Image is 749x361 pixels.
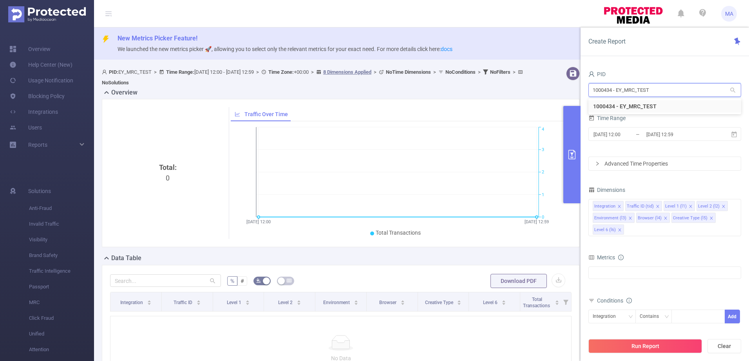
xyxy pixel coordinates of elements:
li: Integration [593,201,624,211]
h2: Overview [111,88,137,97]
i: icon: info-circle [618,255,624,260]
i: icon: caret-up [196,299,201,301]
tspan: 1 [542,192,544,197]
i: icon: line-chart [235,111,240,117]
span: Traffic Over Time [244,111,288,117]
span: Reports [28,142,47,148]
span: > [431,69,438,75]
div: Sort [245,299,250,304]
span: Level 1 [227,300,242,305]
i: icon: user [588,71,595,77]
u: 8 Dimensions Applied [323,69,371,75]
span: > [152,69,159,75]
a: Help Center (New) [9,57,72,73]
b: No Time Dimensions [386,69,431,75]
span: Time Range [588,115,626,121]
a: Overview [9,41,51,57]
div: Sort [297,299,301,304]
tspan: 4 [542,127,544,132]
i: icon: caret-down [147,302,151,304]
b: PID: [109,69,118,75]
button: Clear [707,339,741,353]
span: MA [725,6,733,22]
i: icon: user [102,69,109,75]
input: Start date [593,129,656,140]
i: icon: caret-down [457,302,461,304]
i: icon: caret-down [555,302,559,304]
span: Traffic Intelligence [29,263,94,279]
i: icon: close [709,216,713,221]
span: Level 6 [483,300,499,305]
i: icon: caret-up [147,299,151,301]
i: icon: caret-up [354,299,358,301]
div: Level 2 (l2) [698,201,720,211]
a: Users [9,120,42,135]
span: Total Transactions [376,230,421,236]
li: Creative Type (l5) [671,213,716,223]
i: icon: close [664,216,668,221]
i: icon: caret-up [400,299,405,301]
span: Unified [29,326,94,342]
i: icon: table [287,278,291,283]
i: icon: close [722,204,725,209]
b: No Filters [490,69,510,75]
span: Creative Type [425,300,454,305]
span: PID [588,71,606,77]
li: Level 6 (l6) [593,224,624,235]
span: > [371,69,379,75]
div: Sort [555,299,559,304]
li: Traffic ID (tid) [625,201,662,211]
span: Level 2 [278,300,294,305]
i: icon: caret-up [245,299,250,301]
i: icon: right [595,161,600,166]
b: No Conditions [445,69,476,75]
div: Sort [457,299,461,304]
div: Sort [354,299,358,304]
div: Level 6 (l6) [594,225,616,235]
tspan: 0 [542,215,544,220]
span: Solutions [28,183,51,199]
div: Environment (l3) [594,213,626,223]
div: Contains [640,310,664,323]
div: Level 1 (l1) [665,201,687,211]
span: Brand Safety [29,248,94,263]
b: Time Zone: [268,69,294,75]
span: > [309,69,316,75]
span: Anti-Fraud [29,201,94,216]
a: Reports [28,137,47,153]
span: MRC [29,295,94,310]
div: Sort [196,299,201,304]
i: icon: caret-down [501,302,506,304]
tspan: 3 [542,147,544,152]
span: > [254,69,261,75]
span: Environment [323,300,351,305]
span: Browser [379,300,398,305]
div: Creative Type (l5) [673,213,707,223]
div: icon: rightAdvanced Time Properties [589,157,741,170]
span: Total Transactions [523,297,551,308]
li: Browser (l4) [636,213,670,223]
i: icon: down [628,314,633,320]
i: icon: caret-down [196,302,201,304]
div: Integration [593,310,621,323]
li: 1000434 - EY_MRC_TEST [588,100,741,113]
span: Visibility [29,232,94,248]
a: docs [441,46,452,52]
h2: Data Table [111,253,141,263]
img: Protected Media [8,6,86,22]
tspan: [DATE] 12:59 [525,219,549,224]
div: Sort [501,299,506,304]
div: Browser (l4) [638,213,662,223]
i: icon: close [689,204,693,209]
li: Level 2 (l2) [697,201,728,211]
b: No Solutions [102,80,129,86]
i: icon: bg-colors [256,278,261,283]
button: Download PDF [490,274,547,288]
tspan: 2 [542,170,544,175]
input: End date [646,129,709,140]
span: Dimensions [588,187,625,193]
button: Add [725,310,740,323]
span: Metrics [588,254,615,261]
div: Sort [400,299,405,304]
b: Total: [159,163,177,171]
